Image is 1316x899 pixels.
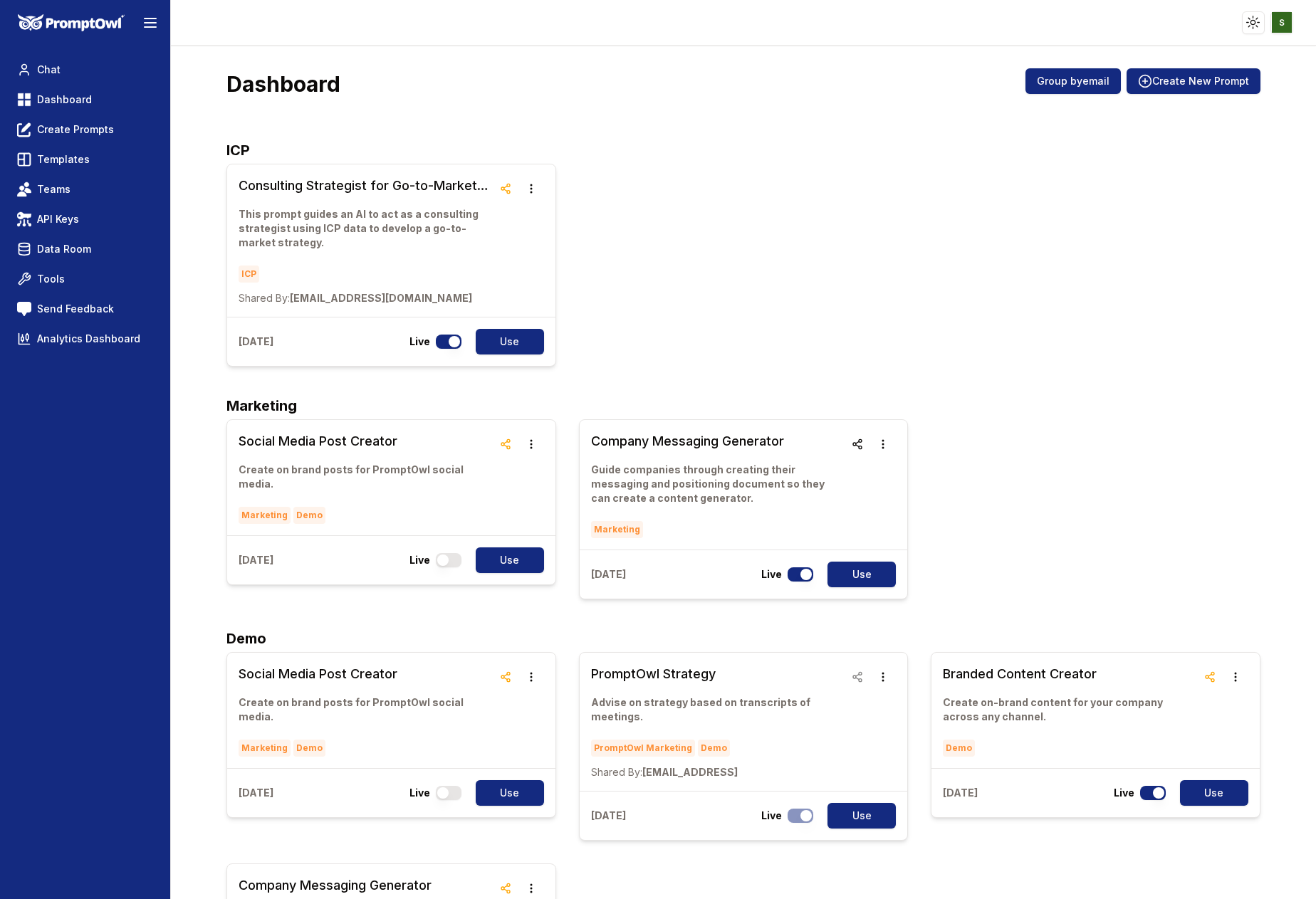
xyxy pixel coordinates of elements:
p: Live [409,786,430,800]
h2: Demo [226,628,1260,649]
p: Live [409,335,430,349]
button: Use [827,803,896,829]
a: Teams [11,177,159,202]
a: Social Media Post CreatorCreate on brand posts for PromptOwl social media.MarketingDemo [239,431,492,524]
a: Analytics Dashboard [11,326,159,352]
p: Create on brand posts for PromptOwl social media. [239,695,492,724]
span: Tools [37,272,65,286]
span: Demo [698,740,730,757]
a: Use [819,562,896,587]
button: Use [476,780,544,806]
span: Demo [293,507,325,524]
a: Consulting Strategist for Go-to-Market PlanningThis prompt guides an AI to act as a consulting st... [239,176,492,305]
p: Live [1114,786,1134,800]
h3: Consulting Strategist for Go-to-Market Planning [239,176,492,196]
p: This prompt guides an AI to act as a consulting strategist using ICP data to develop a go-to-mark... [239,207,492,250]
span: Marketing [239,507,291,524]
p: [DATE] [591,809,626,823]
h2: ICP [226,140,1260,161]
a: Social Media Post CreatorCreate on brand posts for PromptOwl social media.MarketingDemo [239,664,492,757]
button: Use [476,329,544,354]
img: feedback [17,302,31,316]
span: Send Feedback [37,302,114,316]
span: Create Prompts [37,122,114,137]
button: Use [827,562,896,587]
a: Use [467,547,544,573]
p: [DATE] [239,335,273,349]
p: [DATE] [239,553,273,567]
button: Use [1180,780,1248,806]
a: Tools [11,266,159,292]
p: [EMAIL_ADDRESS] [591,765,845,779]
span: Demo [943,740,975,757]
span: ICP [239,266,259,283]
p: [EMAIL_ADDRESS][DOMAIN_NAME] [239,291,492,305]
a: API Keys [11,206,159,232]
h3: Branded Content Creator [943,664,1196,684]
a: Use [819,803,896,829]
img: ACg8ocKzQA5sZIhSfHl4qZiZGWNIJ57aHua1iTAA8qHBENU3D3RYog=s96-c [1272,12,1292,33]
h3: Social Media Post Creator [239,431,492,451]
span: Analytics Dashboard [37,332,140,346]
p: Live [761,809,782,823]
span: Teams [37,182,70,196]
a: PromptOwl StrategyAdvise on strategy based on transcripts of meetings.PromptOwl MarketingDemoShar... [591,664,845,779]
p: [DATE] [239,786,273,800]
h3: Dashboard [226,71,340,97]
p: [DATE] [943,786,978,800]
span: Dashboard [37,93,92,107]
h2: Marketing [226,395,1260,416]
span: Data Room [37,242,91,256]
button: Create New Prompt [1127,68,1260,94]
p: [DATE] [591,567,626,582]
a: Use [467,329,544,354]
span: Chat [37,63,61,77]
button: Group byemail [1025,68,1121,94]
a: Chat [11,57,159,83]
a: Data Room [11,236,159,262]
p: Live [761,567,782,582]
h3: Company Messaging Generator [239,876,492,895]
a: Send Feedback [11,296,159,322]
p: Guide companies through creating their messaging and positioning document so they can create a co... [591,463,845,505]
a: Use [467,780,544,806]
p: Live [409,553,430,567]
a: Dashboard [11,87,159,112]
span: Shared By: [239,292,290,304]
span: Templates [37,152,90,167]
h3: PromptOwl Strategy [591,664,845,684]
span: Demo [293,740,325,757]
span: API Keys [37,212,79,226]
a: Create Prompts [11,117,159,142]
span: Marketing [591,521,643,538]
p: Create on-brand content for your company across any channel. [943,695,1196,724]
a: Branded Content CreatorCreate on-brand content for your company across any channel.Demo [943,664,1196,757]
button: Use [476,547,544,573]
a: Templates [11,147,159,172]
span: Shared By: [591,766,642,778]
p: Advise on strategy based on transcripts of meetings. [591,695,845,724]
span: Marketing [239,740,291,757]
img: PromptOwl [18,14,125,32]
a: Use [1171,780,1248,806]
h3: Social Media Post Creator [239,664,492,684]
h3: Company Messaging Generator [591,431,845,451]
a: Company Messaging GeneratorGuide companies through creating their messaging and positioning docum... [591,431,845,538]
span: PromptOwl Marketing [591,740,695,757]
p: Create on brand posts for PromptOwl social media. [239,463,492,491]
